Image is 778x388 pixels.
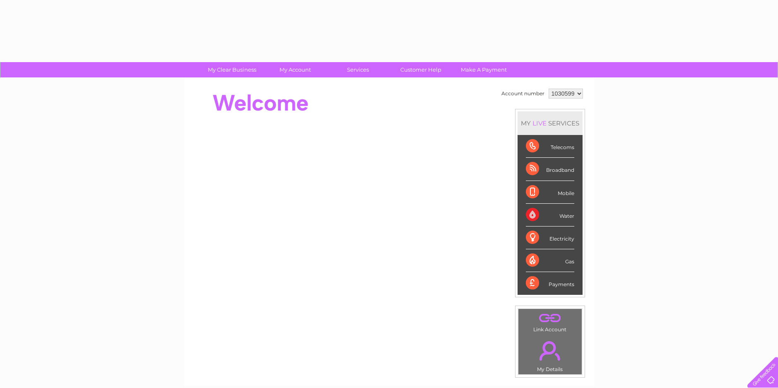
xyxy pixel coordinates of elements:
div: LIVE [531,119,548,127]
div: Electricity [526,227,574,249]
div: Telecoms [526,135,574,158]
td: Account number [499,87,547,101]
div: Payments [526,272,574,294]
a: Customer Help [387,62,455,77]
div: Mobile [526,181,574,204]
div: Gas [526,249,574,272]
td: Link Account [518,308,582,335]
a: My Account [261,62,329,77]
a: My Clear Business [198,62,266,77]
td: My Details [518,334,582,375]
a: . [520,311,580,325]
a: Services [324,62,392,77]
div: Broadband [526,158,574,181]
div: MY SERVICES [518,111,583,135]
div: Water [526,204,574,227]
a: Make A Payment [450,62,518,77]
a: . [520,336,580,365]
